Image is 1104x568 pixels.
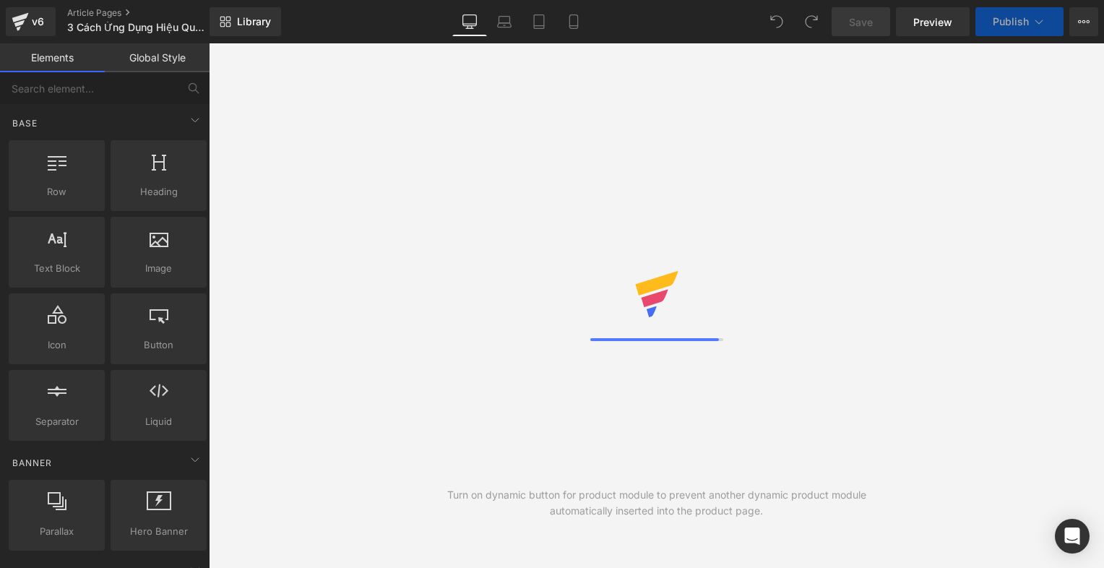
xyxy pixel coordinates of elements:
button: More [1069,7,1098,36]
span: Hero Banner [115,524,202,539]
span: Text Block [13,261,100,276]
span: 3 Cách Ứng Dụng Hiệu Quả [PERSON_NAME] (+Hướng Dẫn Chi Tiết) [67,22,206,33]
div: v6 [29,12,47,31]
button: Publish [975,7,1064,36]
a: Article Pages [67,7,233,19]
a: Tablet [522,7,556,36]
span: Button [115,337,202,353]
span: Parallax [13,524,100,539]
span: Icon [13,337,100,353]
span: Separator [13,414,100,429]
a: Laptop [487,7,522,36]
div: Open Intercom Messenger [1055,519,1090,554]
a: Desktop [452,7,487,36]
span: Liquid [115,414,202,429]
button: Redo [797,7,826,36]
span: Library [237,15,271,28]
a: Mobile [556,7,591,36]
a: v6 [6,7,56,36]
span: Save [849,14,873,30]
span: Base [11,116,39,130]
a: Preview [896,7,970,36]
span: Preview [913,14,952,30]
span: Banner [11,456,53,470]
span: Image [115,261,202,276]
button: Undo [762,7,791,36]
a: Global Style [105,43,210,72]
span: Publish [993,16,1029,27]
a: New Library [210,7,281,36]
div: Turn on dynamic button for product module to prevent another dynamic product module automatically... [433,487,881,519]
span: Row [13,184,100,199]
span: Heading [115,184,202,199]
